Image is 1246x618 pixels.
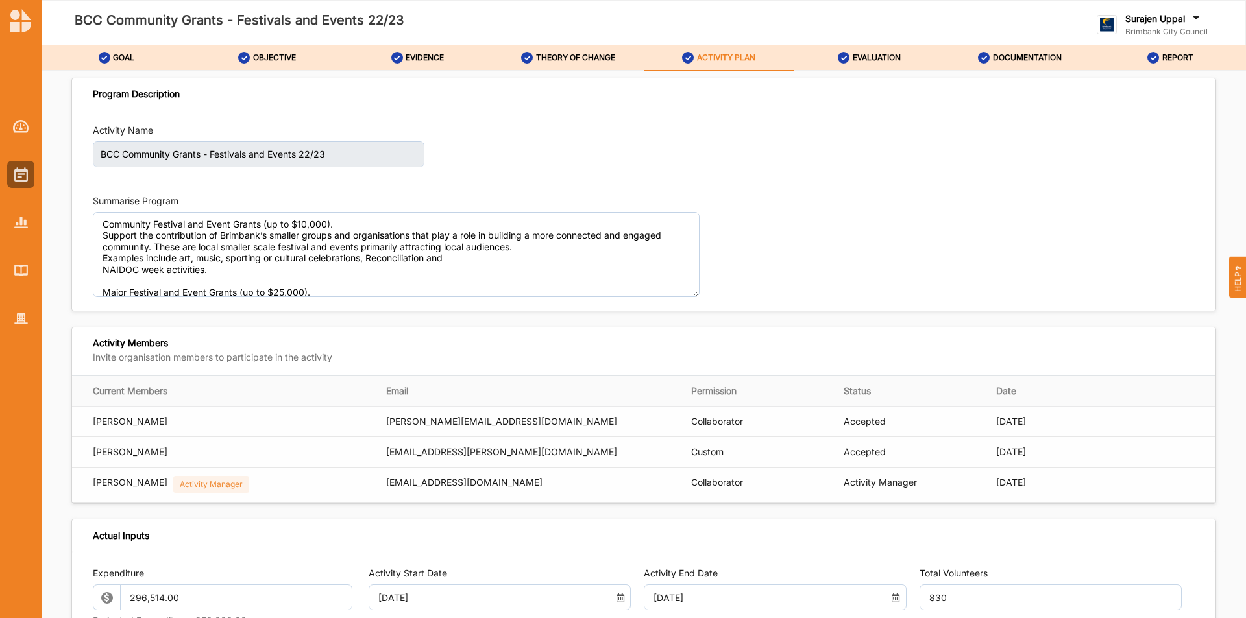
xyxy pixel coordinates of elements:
[14,167,28,182] img: Activities
[93,88,180,100] div: Program Description
[14,313,28,324] img: Organisation
[93,530,149,541] div: Actual Inputs
[1125,27,1208,37] label: Brimbank City Council
[93,124,153,137] div: Activity Name
[1097,15,1117,35] img: logo
[7,209,34,236] a: Reports
[93,337,332,365] div: Activity Members
[93,195,178,208] div: Summarise Program
[13,120,29,133] img: Dashboard
[536,53,615,63] label: THEORY OF CHANGE
[93,351,332,363] label: Invite organisation members to participate in the activity
[7,113,34,140] a: Dashboard
[697,53,755,63] label: ACTIVITY PLAN
[75,10,404,31] label: BCC Community Grants - Festivals and Events 22/23
[14,265,28,276] img: Library
[7,161,34,188] a: Activities
[7,257,34,284] a: Library
[93,212,700,297] textarea: Community Festival and Event Grants (up to $10,000). Support the contribution of Brimbank’s small...
[113,53,134,63] label: GOAL
[253,53,296,63] label: OBJECTIVE
[7,305,34,332] a: Organisation
[10,9,31,32] img: logo
[406,53,444,63] label: EVIDENCE
[853,53,901,63] label: EVALUATION
[14,217,28,228] img: Reports
[1162,53,1193,63] label: REPORT
[993,53,1062,63] label: DOCUMENTATION
[1125,13,1185,25] label: Surajen Uppal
